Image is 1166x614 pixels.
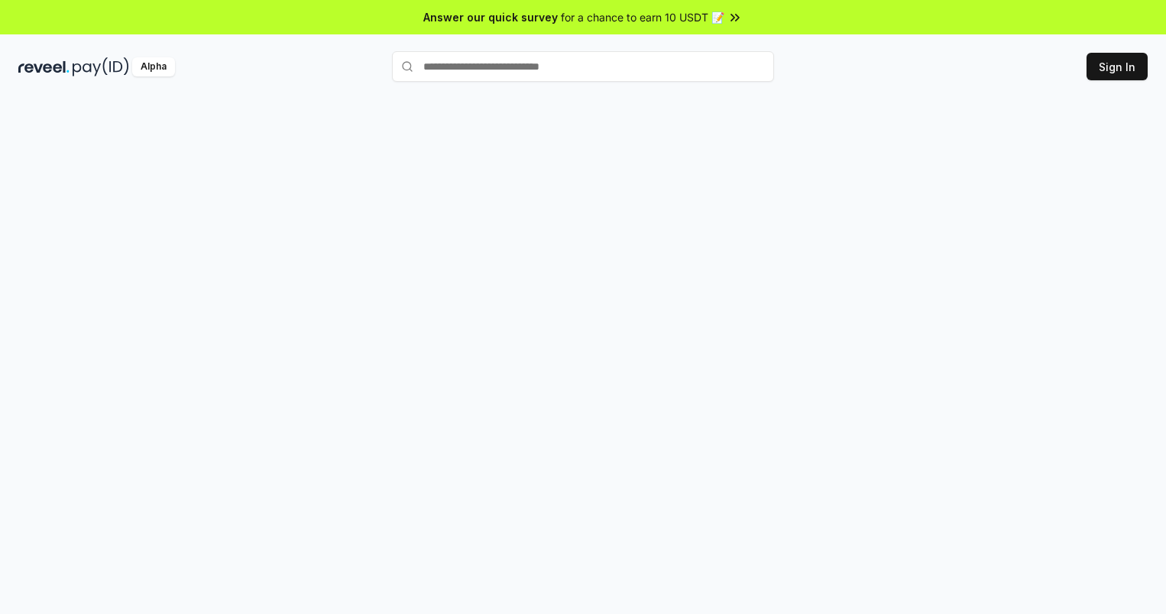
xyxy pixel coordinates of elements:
span: for a chance to earn 10 USDT 📝 [561,9,724,25]
img: reveel_dark [18,57,70,76]
button: Sign In [1087,53,1148,80]
div: Alpha [132,57,175,76]
img: pay_id [73,57,129,76]
span: Answer our quick survey [423,9,558,25]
